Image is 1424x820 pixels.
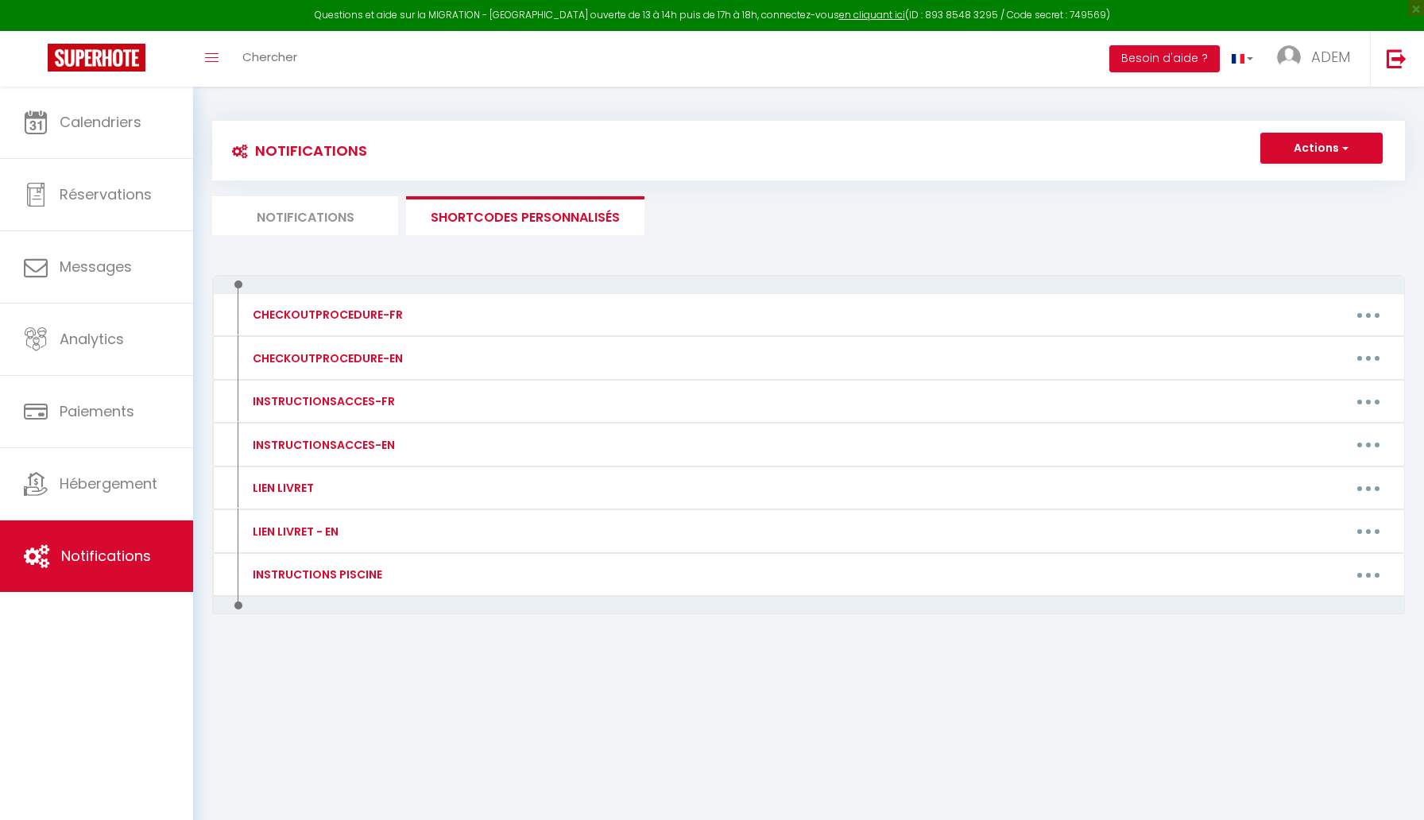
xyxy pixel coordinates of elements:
img: ... [1277,45,1301,69]
li: SHORTCODES PERSONNALISÉS [406,196,644,235]
div: LIEN LIVRET - EN [249,523,339,540]
span: Messages [60,257,132,277]
li: Notifications [212,196,398,235]
a: ... ADEM [1265,31,1370,87]
h3: Notifications [224,133,367,168]
div: INSTRUCTIONSACCES-EN [249,436,395,454]
div: INSTRUCTIONS PISCINE [249,566,382,583]
div: CHECKOUTPROCEDURE-EN [249,350,403,367]
div: INSTRUCTIONSACCES-FR [249,393,395,410]
div: LIEN LIVRET [249,479,314,497]
span: Hébergement [60,474,157,493]
div: CHECKOUTPROCEDURE-FR [249,306,403,323]
span: Calendriers [60,112,141,132]
button: Besoin d'aide ? [1109,45,1220,72]
span: Notifications [61,546,151,566]
a: en cliquant ici [839,8,905,21]
span: Paiements [60,401,134,421]
img: Super Booking [48,44,145,72]
a: Chercher [230,31,309,87]
img: logout [1387,48,1407,68]
span: Chercher [242,48,297,65]
span: Réservations [60,184,152,204]
span: ADEM [1311,47,1350,67]
span: Analytics [60,329,124,349]
iframe: LiveChat chat widget [1357,753,1424,820]
button: Actions [1260,133,1383,164]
